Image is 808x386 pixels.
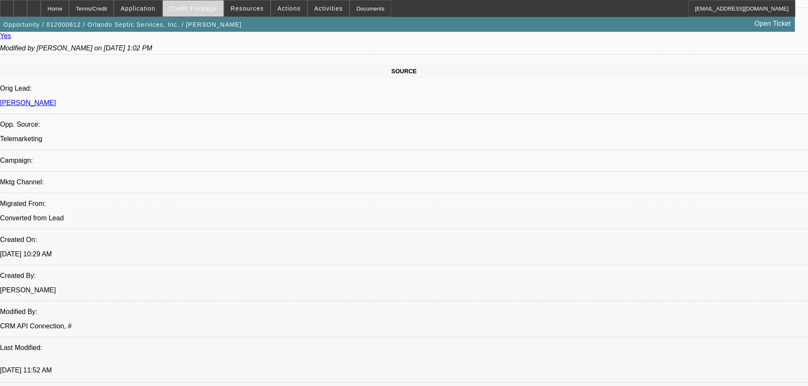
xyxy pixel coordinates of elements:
span: Actions [277,5,301,12]
span: Application [120,5,155,12]
a: Open Ticket [751,17,794,31]
span: Resources [231,5,264,12]
span: Activities [314,5,343,12]
button: Credit Package [163,0,224,17]
button: Resources [224,0,270,17]
button: Actions [271,0,307,17]
button: Activities [308,0,349,17]
button: Application [114,0,162,17]
span: Credit Package [169,5,217,12]
span: SOURCE [391,68,417,75]
span: Opportunity / 012000612 / Orlando Septic Services, Inc. / [PERSON_NAME] [3,21,242,28]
